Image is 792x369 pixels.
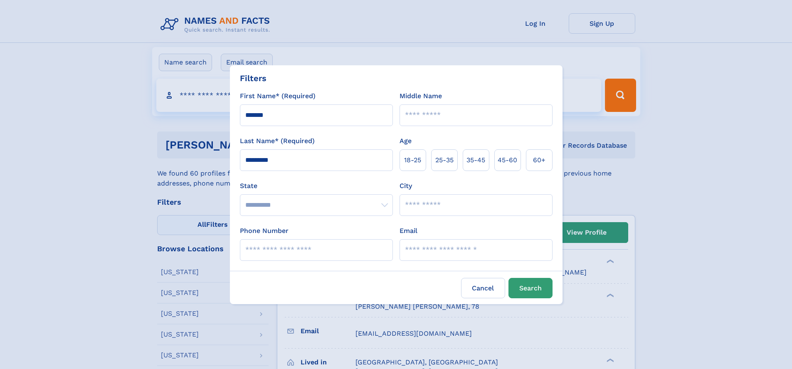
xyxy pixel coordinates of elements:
[461,278,505,298] label: Cancel
[240,136,315,146] label: Last Name* (Required)
[498,155,517,165] span: 45‑60
[466,155,485,165] span: 35‑45
[240,181,393,191] label: State
[400,181,412,191] label: City
[400,136,412,146] label: Age
[240,72,266,84] div: Filters
[404,155,421,165] span: 18‑25
[240,226,289,236] label: Phone Number
[400,91,442,101] label: Middle Name
[508,278,553,298] button: Search
[435,155,454,165] span: 25‑35
[400,226,417,236] label: Email
[533,155,545,165] span: 60+
[240,91,316,101] label: First Name* (Required)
